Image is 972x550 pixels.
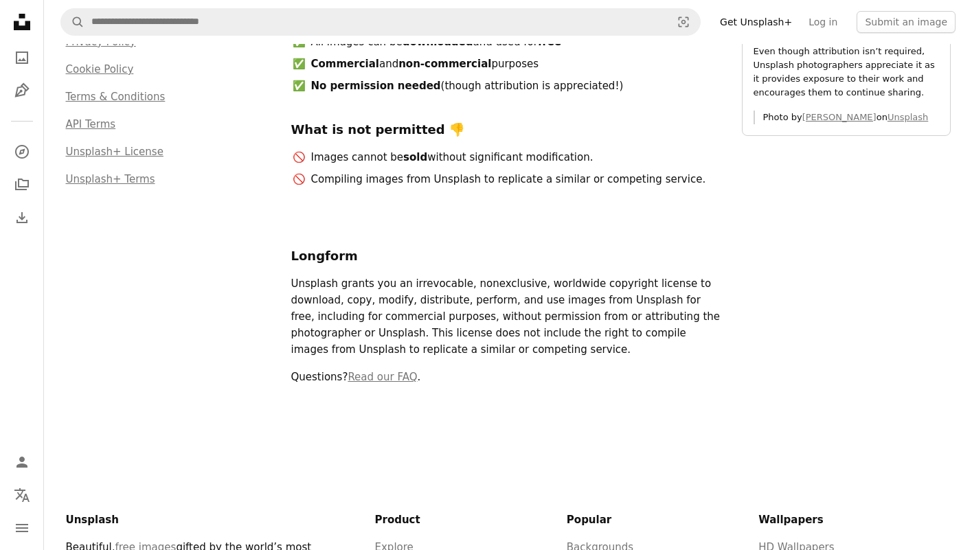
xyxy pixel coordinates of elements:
[888,112,928,122] a: Unsplash
[8,8,36,38] a: Home — Unsplash
[291,275,725,358] p: Unsplash grants you an irrevocable, nonexclusive, worldwide copyright license to download, copy, ...
[61,9,84,35] button: Search Unsplash
[66,118,116,130] a: API Terms
[567,512,758,528] h6: Popular
[311,58,379,70] strong: Commercial
[309,149,725,165] li: Images cannot be without significant modification.
[66,36,136,48] a: Privacy Policy
[712,11,800,33] a: Get Unsplash+
[8,448,36,476] a: Log in / Sign up
[763,111,939,124] p: Photo by on
[800,11,846,33] a: Log in
[8,171,36,198] a: Collections
[8,514,36,542] button: Menu
[375,512,567,528] h6: Product
[291,248,725,264] h4: Longform
[857,11,956,33] button: Submit an image
[291,122,725,138] h4: What is not permitted 👎
[403,151,427,163] strong: sold
[667,9,700,35] button: Visual search
[398,58,491,70] strong: non-commercial
[538,36,561,48] strong: free
[8,138,36,165] a: Explore
[66,512,324,528] h6: Unsplash
[754,45,939,100] p: Even though attribution isn’t required, Unsplash photographers appreciate it as it provides expos...
[8,44,36,71] a: Photos
[403,36,473,48] strong: downloaded
[309,56,725,72] li: and purposes
[66,173,155,185] a: Unsplash+ Terms
[66,91,166,103] a: Terms & Conditions
[309,78,725,94] li: (though attribution is appreciated!)
[348,371,417,383] a: Read our FAQ
[60,8,701,36] form: Find visuals sitewide
[291,369,725,385] p: Questions? .
[311,80,441,92] strong: No permission needed
[8,77,36,104] a: Illustrations
[66,146,163,158] a: Unsplash+ License
[8,481,36,509] button: Language
[8,204,36,231] a: Download History
[802,112,877,122] a: [PERSON_NAME]
[66,63,134,76] a: Cookie Policy
[758,512,950,528] h6: Wallpapers
[309,171,725,187] li: Compiling images from Unsplash to replicate a similar or competing service.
